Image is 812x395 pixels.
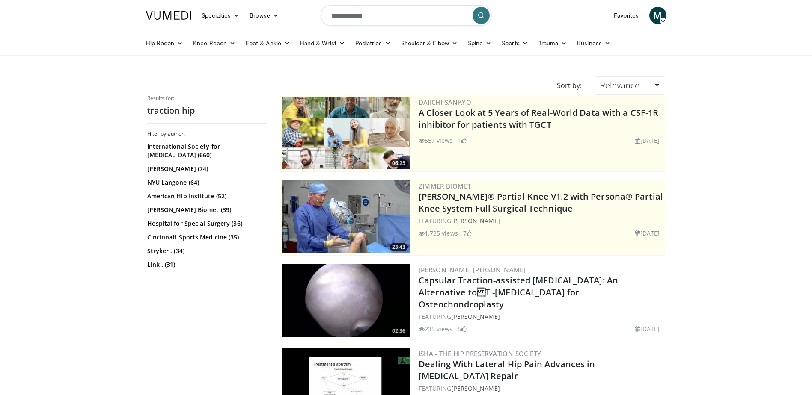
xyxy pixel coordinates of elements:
a: 23:43 [282,180,410,253]
a: [PERSON_NAME] [PERSON_NAME] [419,265,526,274]
li: 5 [458,324,467,333]
div: FEATURING [419,312,663,321]
img: 93c22cae-14d1-47f0-9e4a-a244e824b022.png.300x170_q85_crop-smart_upscale.jpg [282,97,410,169]
a: Daiichi-Sankyo [419,98,472,106]
a: Business [572,35,616,52]
div: Sort by: [550,76,588,95]
a: A Closer Look at 5 Years of Real-World Data with a CSF-1R inhibitor for patients with TGCT [419,107,659,130]
a: [PERSON_NAME] [451,312,500,321]
a: ISHA - The Hip Preservation Society [419,349,541,358]
div: FEATURING [419,216,663,225]
a: Dealing With Lateral Hip Pain Advances in [MEDICAL_DATA] Repair [419,358,595,382]
a: Link . (31) [147,260,265,269]
li: 1 [458,136,467,145]
span: Relevance [600,80,639,91]
a: Hip Recon [141,35,188,52]
a: Relevance [595,76,665,95]
a: [PERSON_NAME]® Partial Knee V1.2 with Persona® Partial Knee System Full Surgical Technique [419,191,663,214]
span: 02:36 [390,327,408,335]
li: 1,735 views [419,229,458,238]
a: Capsular Traction-assisted [MEDICAL_DATA]: An Alternative to T -[MEDICAL_DATA] for Osteochondropl... [419,274,619,310]
a: Specialties [196,7,245,24]
img: 99b1778f-d2b2-419a-8659-7269f4b428ba.300x170_q85_crop-smart_upscale.jpg [282,180,410,253]
h2: traction hip [147,105,267,116]
a: Zimmer Biomet [419,182,471,190]
a: Hospital for Special Surgery (36) [147,219,265,228]
a: Browse [244,7,284,24]
span: 06:25 [390,159,408,167]
a: M [649,7,666,24]
li: 557 views [419,136,453,145]
p: Results for: [147,95,267,102]
li: 7 [463,229,472,238]
a: [PERSON_NAME] Biomet (39) [147,206,265,214]
input: Search topics, interventions [321,5,492,26]
li: [DATE] [635,324,660,333]
li: [DATE] [635,136,660,145]
h3: Filter by author: [147,130,267,137]
a: Sports [497,35,533,52]
a: Cincinnati Sports Medicine (35) [147,233,265,242]
a: Hand & Wrist [295,35,350,52]
a: 02:36 [282,264,410,337]
div: FEATURING [419,384,663,393]
a: Spine [463,35,497,52]
a: Shoulder & Elbow [396,35,463,52]
img: d2cd8000-0408-4e53-a6f1-5001a3fd42fe.300x170_q85_crop-smart_upscale.jpg [282,264,410,337]
img: VuMedi Logo [146,11,191,20]
a: Stryker . (34) [147,247,265,255]
a: International Society for [MEDICAL_DATA] (660) [147,142,265,159]
a: NYU Langone (64) [147,178,265,187]
a: Favorites [609,7,644,24]
a: [PERSON_NAME] (74) [147,165,265,173]
a: [PERSON_NAME] [451,217,500,225]
a: American Hip Institute (52) [147,192,265,200]
a: 06:25 [282,97,410,169]
a: Trauma [533,35,572,52]
a: Foot & Ankle [241,35,295,52]
a: Knee Recon [188,35,241,52]
a: Pediatrics [350,35,396,52]
li: [DATE] [635,229,660,238]
span: 23:43 [390,243,408,251]
li: 235 views [419,324,453,333]
a: [PERSON_NAME] [451,384,500,392]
